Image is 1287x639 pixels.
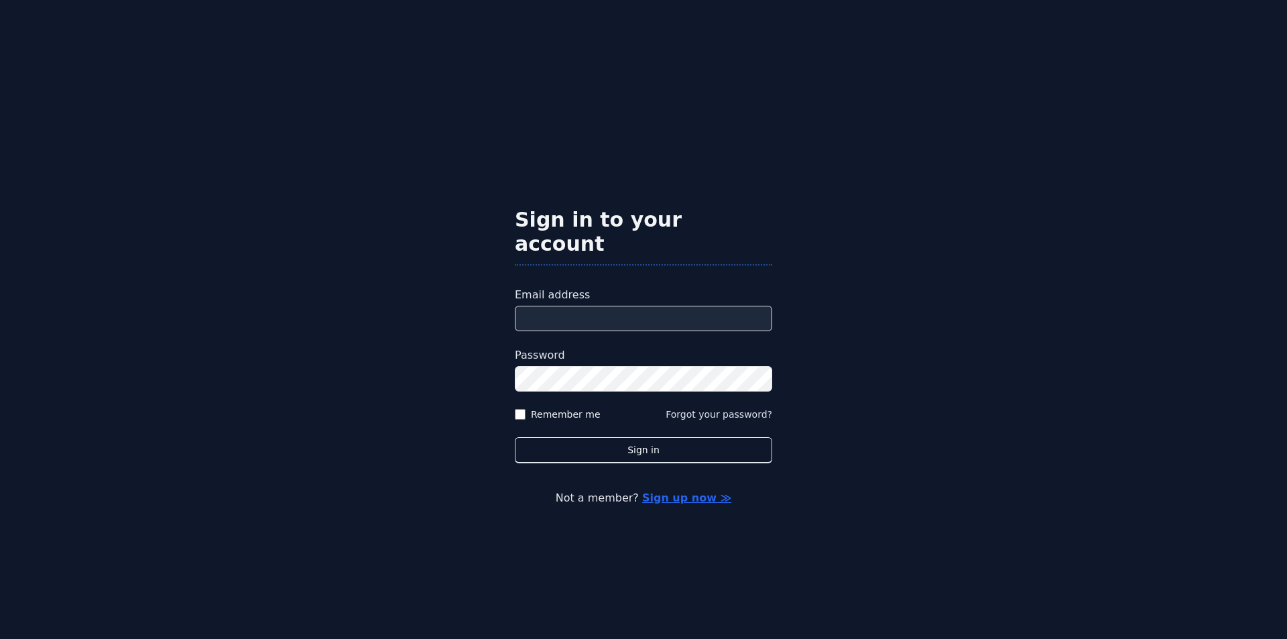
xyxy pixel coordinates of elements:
[666,408,772,421] button: Forgot your password?
[531,408,601,421] label: Remember me
[642,491,731,504] a: Sign up now ≫
[515,208,772,256] h2: Sign in to your account
[64,490,1223,506] p: Not a member?
[515,347,772,363] label: Password
[515,133,772,186] img: Hostodo
[515,287,772,303] label: Email address
[515,437,772,463] button: Sign in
